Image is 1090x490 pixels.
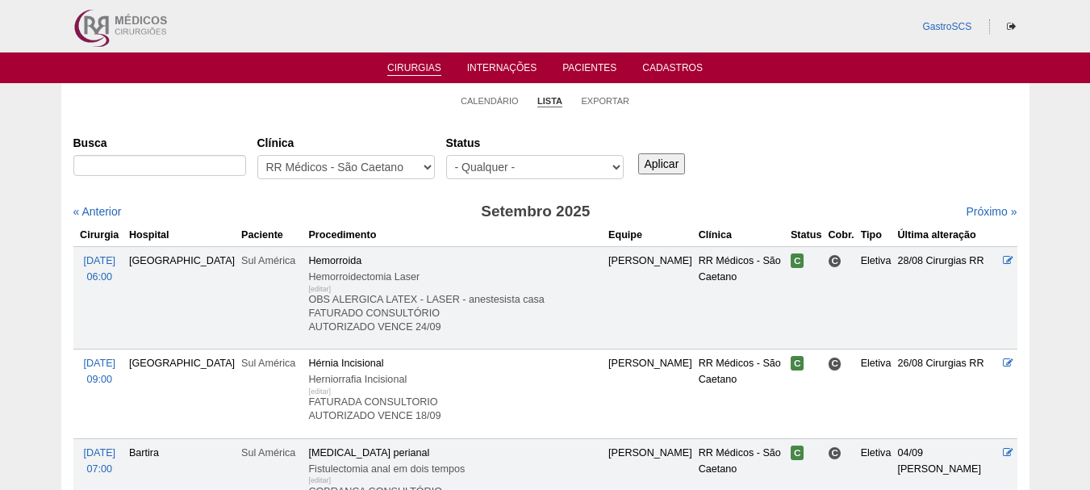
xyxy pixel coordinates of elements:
a: Editar [1003,447,1013,459]
td: [GEOGRAPHIC_DATA] [126,350,238,438]
a: Exportar [581,95,629,107]
a: [DATE] 09:00 [83,358,115,385]
div: [editar] [308,472,331,488]
input: Digite os termos que você deseja procurar. [73,155,246,176]
span: Confirmada [791,253,804,268]
p: OBS ALERGICA LATEX - LASER - anestesista casa FATURADO CONSULTÓRIO AUTORIZADO VENCE 24/09 [308,293,602,334]
div: Sul América [241,355,302,371]
a: « Anterior [73,205,122,218]
td: [GEOGRAPHIC_DATA] [126,246,238,349]
div: Fistulectomia anal em dois tempos [308,461,602,477]
span: [DATE] [83,358,115,369]
label: Status [446,135,624,151]
a: Cadastros [642,62,703,78]
span: 07:00 [86,463,112,475]
span: [DATE] [83,255,115,266]
td: 28/08 Cirurgias RR [894,246,1000,349]
a: Cirurgias [387,62,441,76]
a: Lista [537,95,562,107]
th: Clínica [695,224,787,247]
a: Editar [1003,358,1013,369]
div: Herniorrafia Incisional [308,371,602,387]
th: Equipe [605,224,695,247]
a: [DATE] 06:00 [83,255,115,283]
th: Status [787,224,825,247]
span: 09:00 [86,374,112,385]
th: Última alteração [894,224,1000,247]
td: Hérnia Incisional [305,350,605,438]
label: Clínica [257,135,435,151]
td: [PERSON_NAME] [605,350,695,438]
td: Eletiva [858,350,895,438]
a: Calendário [461,95,519,107]
td: RR Médicos - São Caetano [695,350,787,438]
a: [DATE] 07:00 [83,447,115,475]
div: Sul América [241,445,302,461]
h3: Setembro 2025 [299,200,771,224]
span: Confirmada [791,446,804,460]
span: Consultório [828,357,842,371]
a: Internações [467,62,537,78]
td: 26/08 Cirurgias RR [894,350,1000,438]
th: Cobr. [825,224,857,247]
a: Editar [1003,255,1013,266]
div: [editar] [308,281,331,297]
a: GastroSCS [922,21,971,32]
i: Sair [1007,22,1016,31]
p: FATURADA CONSULTORIO AUTORIZADO VENCE 18/09 [308,396,602,423]
div: Hemorroidectomia Laser [308,269,602,285]
th: Hospital [126,224,238,247]
span: [DATE] [83,447,115,459]
td: Eletiva [858,246,895,349]
td: Hemorroida [305,246,605,349]
span: Consultório [828,254,842,268]
input: Aplicar [638,153,686,174]
span: Consultório [828,446,842,460]
th: Cirurgia [73,224,126,247]
th: Tipo [858,224,895,247]
div: [editar] [308,383,331,400]
span: Confirmada [791,356,804,371]
span: 06:00 [86,271,112,283]
label: Busca [73,135,246,151]
a: Próximo » [966,205,1017,218]
td: [PERSON_NAME] [605,246,695,349]
div: Sul América [241,253,302,269]
th: Paciente [238,224,305,247]
th: Procedimento [305,224,605,247]
td: RR Médicos - São Caetano [695,246,787,349]
a: Pacientes [562,62,616,78]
